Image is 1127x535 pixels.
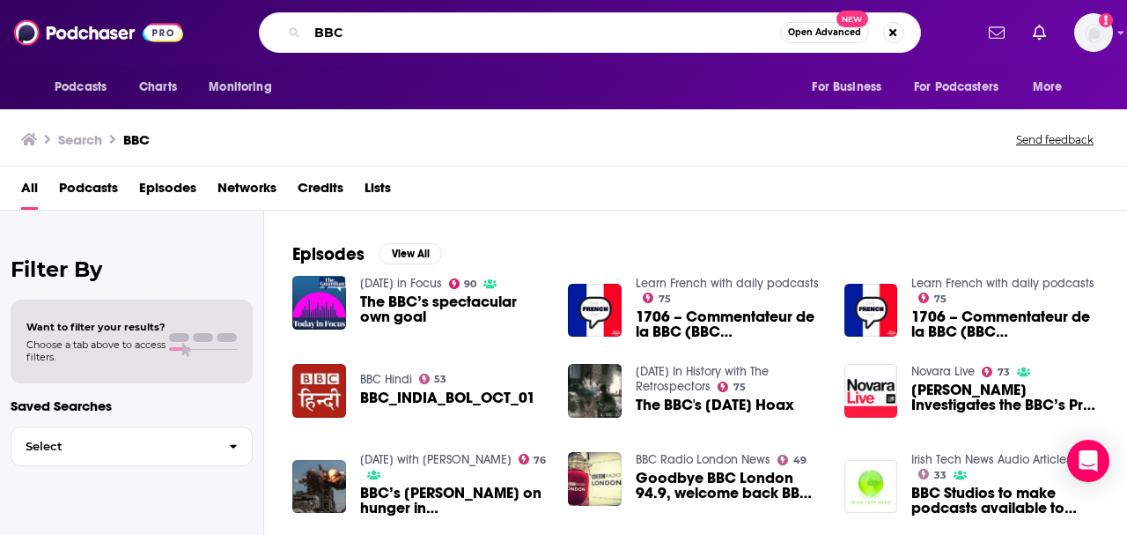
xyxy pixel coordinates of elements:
[26,321,166,333] span: Want to filter your results?
[11,441,215,452] span: Select
[718,382,746,392] a: 75
[259,12,921,53] div: Search podcasts, credits, & more...
[911,383,1099,412] span: [PERSON_NAME] Investigates the BBC’s Pro-Israel Bias
[788,28,861,37] span: Open Advanced
[298,174,343,210] a: Credits
[128,71,188,104] a: Charts
[911,486,1099,516] span: BBC Studios to make podcasts available to international audiences via [DOMAIN_NAME] and the BBC App
[568,284,622,338] img: 1706 – Commentateur de la BBC (BBC commentator)
[918,293,947,303] a: 75
[123,131,150,148] h3: BBC
[360,486,548,516] a: BBC’s Jeremy Bowen on hunger in Gaza
[379,243,442,264] button: View All
[911,383,1099,412] a: Owen Jones Investigates the BBC’s Pro-Israel Bias
[360,486,548,516] span: BBC’s [PERSON_NAME] on hunger in [GEOGRAPHIC_DATA]
[292,243,365,265] h2: Episodes
[196,71,294,104] button: open menu
[659,295,671,303] span: 75
[636,471,823,501] a: Goodbye BBC London 94.9, welcome back BBC Radio London...
[360,390,535,405] a: BBC_INDIA_BOL_OCT_01
[139,174,196,210] span: Episodes
[914,75,998,100] span: For Podcasters
[1026,18,1053,48] a: Show notifications dropdown
[292,364,346,418] img: BBC_INDIA_BOL_OCT_01
[58,131,102,148] h3: Search
[292,460,346,514] img: BBC’s Jeremy Bowen on hunger in Gaza
[844,284,898,338] img: 1706 – Commentateur de la BBC (BBC commentator)
[217,174,276,210] a: Networks
[1011,132,1099,147] button: Send feedback
[934,295,947,303] span: 75
[844,460,898,514] a: BBC Studios to make podcasts available to international audiences via BBC.com and the BBC App
[360,372,412,387] a: BBC Hindi
[636,309,823,339] a: 1706 – Commentateur de la BBC (BBC commentator)
[464,280,476,288] span: 90
[636,398,794,412] span: The BBC's [DATE] Hoax
[777,455,807,465] a: 49
[1074,13,1113,52] span: Logged in as vjacobi
[42,71,129,104] button: open menu
[982,367,1010,377] a: 73
[365,174,391,210] a: Lists
[812,75,881,100] span: For Business
[780,22,869,43] button: Open AdvancedNew
[11,256,253,282] h2: Filter By
[1074,13,1113,52] img: User Profile
[836,11,868,27] span: New
[636,276,819,291] a: Learn French with daily podcasts
[911,364,975,379] a: Novara Live
[568,364,622,418] img: The BBC's Halloween Hoax
[911,276,1094,291] a: Learn French with daily podcasts
[11,427,253,466] button: Select
[139,75,177,100] span: Charts
[534,457,546,464] span: 76
[419,374,447,384] a: 53
[643,293,671,303] a: 75
[1033,75,1063,100] span: More
[434,375,446,383] span: 53
[292,276,346,330] img: The BBC’s spectacular own goal
[911,486,1099,516] a: BBC Studios to make podcasts available to international audiences via BBC.com and the BBC App
[636,364,769,394] a: Today In History with The Retrospectors
[1067,440,1109,482] div: Open Intercom Messenger
[449,279,477,289] a: 90
[793,457,807,464] span: 49
[998,368,1010,376] span: 73
[21,174,38,210] a: All
[55,75,107,100] span: Podcasts
[911,452,1072,467] a: Irish Tech News Audio Articles
[902,71,1024,104] button: open menu
[982,18,1012,48] a: Show notifications dropdown
[360,452,512,467] a: Today with Claire Byrne
[14,16,183,49] img: Podchaser - Follow, Share and Rate Podcasts
[844,364,898,418] a: Owen Jones Investigates the BBC’s Pro-Israel Bias
[1020,71,1085,104] button: open menu
[918,469,947,479] a: 33
[911,309,1099,339] a: 1706 – Commentateur de la BBC (BBC commentator)
[360,276,442,291] a: Today in Focus
[360,294,548,324] a: The BBC’s spectacular own goal
[636,398,794,412] a: The BBC's Halloween Hoax
[733,383,746,391] span: 75
[11,398,253,414] p: Saved Searches
[59,174,118,210] a: Podcasts
[292,243,442,265] a: EpisodesView All
[636,452,770,467] a: BBC Radio London News
[799,71,903,104] button: open menu
[568,452,622,506] img: Goodbye BBC London 94.9, welcome back BBC Radio London...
